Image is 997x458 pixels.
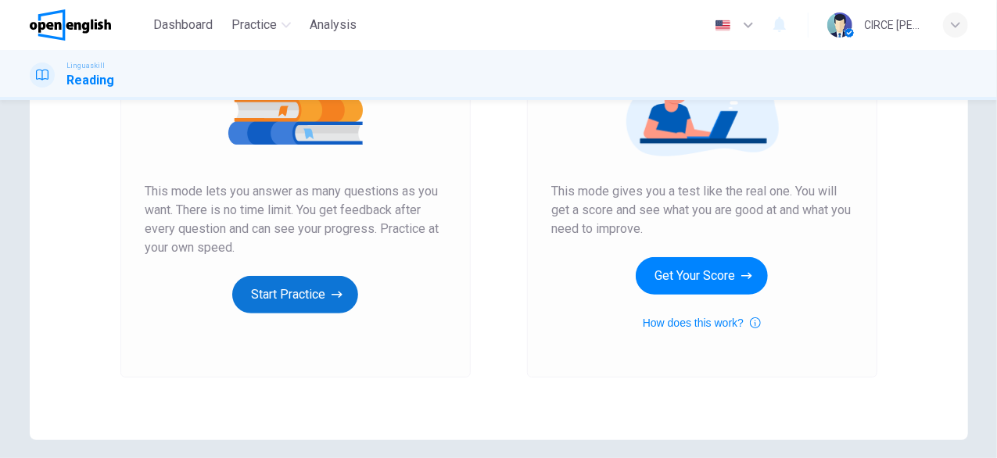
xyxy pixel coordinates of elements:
[303,11,363,39] button: Analysis
[552,182,852,238] span: This mode gives you a test like the real one. You will get a score and see what you are good at a...
[67,71,115,90] h1: Reading
[231,16,277,34] span: Practice
[636,257,768,295] button: Get Your Score
[30,9,112,41] img: OpenEnglish logo
[643,313,761,332] button: How does this work?
[147,11,219,39] button: Dashboard
[713,20,733,31] img: en
[145,182,446,257] span: This mode lets you answer as many questions as you want. There is no time limit. You get feedback...
[310,16,357,34] span: Analysis
[153,16,213,34] span: Dashboard
[67,60,106,71] span: Linguaskill
[827,13,852,38] img: Profile picture
[225,11,297,39] button: Practice
[30,9,148,41] a: OpenEnglish logo
[232,276,358,313] button: Start Practice
[865,16,924,34] div: CIRCE [PERSON_NAME]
